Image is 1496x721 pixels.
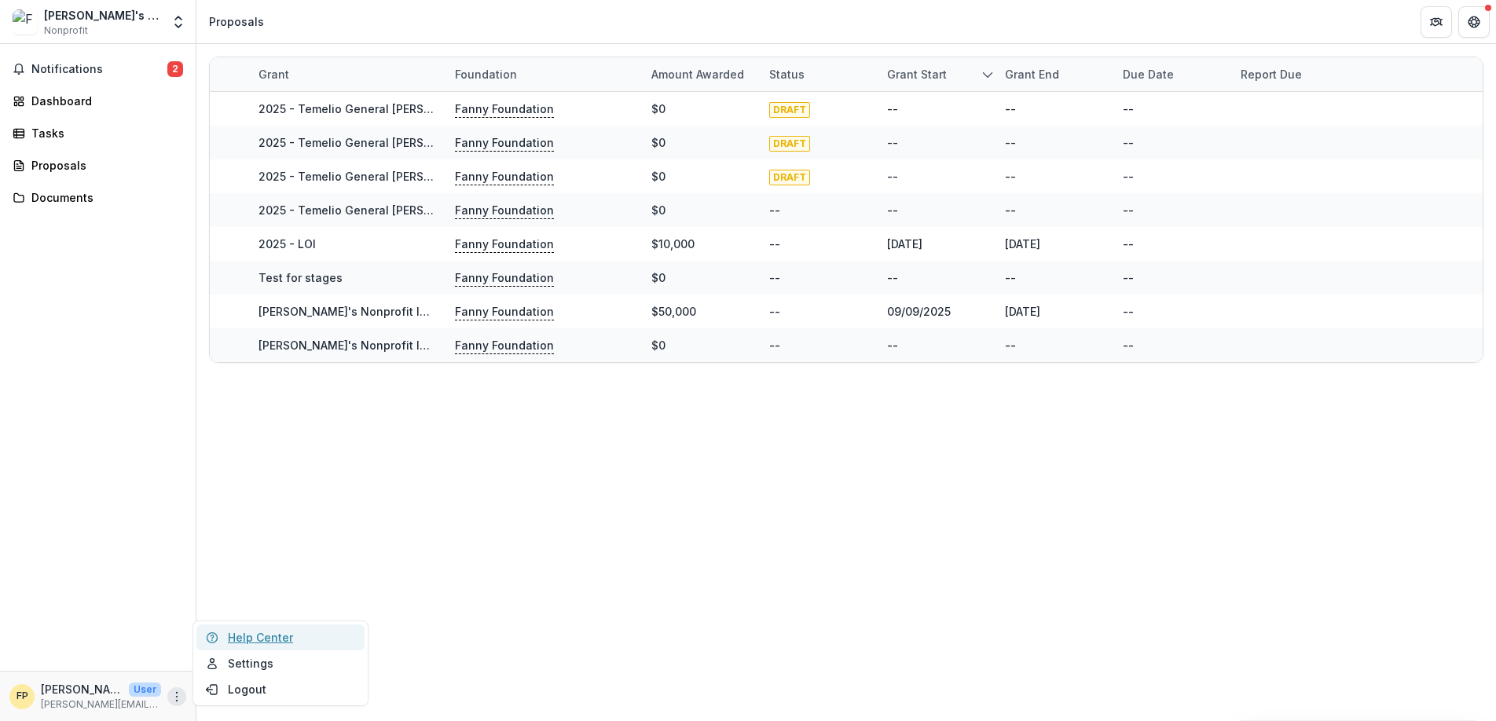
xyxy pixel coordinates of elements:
[167,61,183,77] span: 2
[455,236,554,253] p: Fanny Foundation
[129,683,161,697] p: User
[258,102,482,115] a: 2025 - Temelio General [PERSON_NAME]
[31,125,177,141] div: Tasks
[249,66,299,82] div: Grant
[31,63,167,76] span: Notifications
[258,170,482,183] a: 2025 - Temelio General [PERSON_NAME]
[209,13,264,30] div: Proposals
[887,168,898,185] div: --
[455,101,554,118] p: Fanny Foundation
[6,152,189,178] a: Proposals
[44,7,161,24] div: [PERSON_NAME]'s Nonprofit Inc.
[1005,337,1016,353] div: --
[258,305,475,318] a: [PERSON_NAME]'s Nonprofit Inc. - 2025
[16,691,28,701] div: Fanny President
[1113,57,1231,91] div: Due Date
[249,57,445,91] div: Grant
[769,102,810,118] span: DRAFT
[1005,134,1016,151] div: --
[1005,303,1040,320] div: [DATE]
[769,269,780,286] div: --
[995,57,1113,91] div: Grant end
[1123,269,1134,286] div: --
[651,202,665,218] div: $0
[995,66,1069,82] div: Grant end
[878,66,956,82] div: Grant start
[1458,6,1490,38] button: Get Help
[1123,236,1134,252] div: --
[878,57,995,91] div: Grant start
[455,202,554,219] p: Fanny Foundation
[1231,66,1311,82] div: Report Due
[1123,134,1134,151] div: --
[1123,202,1134,218] div: --
[769,202,780,218] div: --
[6,185,189,210] a: Documents
[760,57,878,91] div: Status
[769,236,780,252] div: --
[887,202,898,218] div: --
[1123,101,1134,117] div: --
[642,57,760,91] div: Amount awarded
[651,236,695,252] div: $10,000
[887,303,951,320] div: 09/09/2025
[41,697,161,712] p: [PERSON_NAME][EMAIL_ADDRESS][DOMAIN_NAME]
[1005,101,1016,117] div: --
[887,236,922,252] div: [DATE]
[651,101,665,117] div: $0
[1005,202,1016,218] div: --
[41,681,123,697] p: [PERSON_NAME] President
[651,269,665,286] div: $0
[651,303,696,320] div: $50,000
[760,66,814,82] div: Status
[981,68,994,81] svg: sorted descending
[258,237,316,251] a: 2025 - LOI
[455,303,554,320] p: Fanny Foundation
[445,57,642,91] div: Foundation
[642,66,753,82] div: Amount awarded
[769,136,810,152] span: DRAFT
[1421,6,1452,38] button: Partners
[167,687,186,706] button: More
[167,6,189,38] button: Open entity switcher
[455,134,554,152] p: Fanny Foundation
[258,136,482,149] a: 2025 - Temelio General [PERSON_NAME]
[651,337,665,353] div: $0
[6,120,189,146] a: Tasks
[887,134,898,151] div: --
[1005,236,1040,252] div: [DATE]
[887,337,898,353] div: --
[1005,269,1016,286] div: --
[1231,57,1349,91] div: Report Due
[44,24,88,38] span: Nonprofit
[769,170,810,185] span: DRAFT
[6,88,189,114] a: Dashboard
[769,337,780,353] div: --
[455,269,554,287] p: Fanny Foundation
[887,269,898,286] div: --
[31,157,177,174] div: Proposals
[1005,168,1016,185] div: --
[1113,66,1183,82] div: Due Date
[1123,168,1134,185] div: --
[258,271,343,284] a: Test for stages
[31,189,177,206] div: Documents
[203,10,270,33] nav: breadcrumb
[651,168,665,185] div: $0
[887,101,898,117] div: --
[769,303,780,320] div: --
[455,337,554,354] p: Fanny Foundation
[651,134,665,151] div: $0
[258,203,482,217] a: 2025 - Temelio General [PERSON_NAME]
[1123,337,1134,353] div: --
[1123,303,1134,320] div: --
[258,339,505,352] a: [PERSON_NAME]'s Nonprofit Inc. - 2025 - LOI
[6,57,189,82] button: Notifications2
